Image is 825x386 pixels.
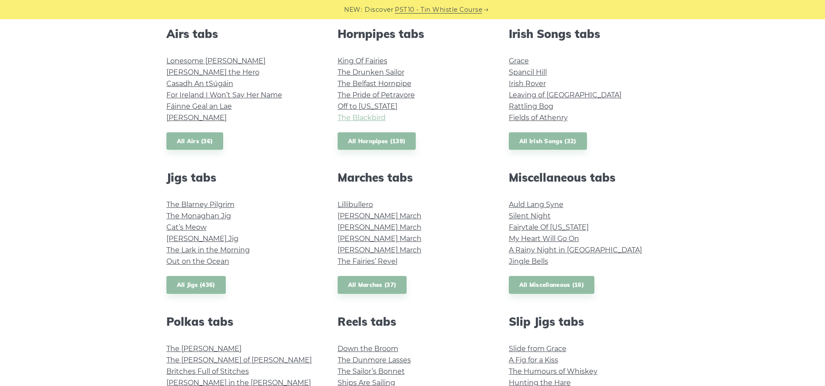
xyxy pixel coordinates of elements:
a: The Dunmore Lasses [338,356,411,364]
a: Rattling Bog [509,102,553,110]
h2: Irish Songs tabs [509,27,659,41]
a: The Humours of Whiskey [509,367,597,376]
a: [PERSON_NAME] [166,114,227,122]
a: The Blarney Pilgrim [166,200,235,209]
h2: Polkas tabs [166,315,317,328]
a: Spancil Hill [509,68,547,76]
a: Casadh An tSúgáin [166,79,233,88]
a: Jingle Bells [509,257,548,265]
a: A Fig for a Kiss [509,356,558,364]
a: For Ireland I Won’t Say Her Name [166,91,282,99]
a: PST10 - Tin Whistle Course [395,5,482,15]
a: Down the Broom [338,345,398,353]
a: Auld Lang Syne [509,200,563,209]
a: The Drunken Sailor [338,68,404,76]
a: Out on the Ocean [166,257,229,265]
h2: Miscellaneous tabs [509,171,659,184]
span: NEW: [344,5,362,15]
a: The Monaghan Jig [166,212,231,220]
span: Discover [365,5,394,15]
h2: Jigs tabs [166,171,317,184]
a: [PERSON_NAME] March [338,246,421,254]
h2: Reels tabs [338,315,488,328]
h2: Airs tabs [166,27,317,41]
a: [PERSON_NAME] Jig [166,234,238,243]
a: Fairytale Of [US_STATE] [509,223,589,231]
a: All Irish Songs (32) [509,132,587,150]
a: King Of Fairies [338,57,387,65]
a: The Lark in the Morning [166,246,250,254]
a: Lonesome [PERSON_NAME] [166,57,266,65]
a: My Heart Will Go On [509,234,579,243]
a: The Sailor’s Bonnet [338,367,405,376]
h2: Hornpipes tabs [338,27,488,41]
a: All Hornpipes (139) [338,132,416,150]
a: Lillibullero [338,200,373,209]
a: Fields of Athenry [509,114,568,122]
a: The Belfast Hornpipe [338,79,411,88]
a: All Miscellaneous (16) [509,276,595,294]
a: The [PERSON_NAME] of [PERSON_NAME] [166,356,312,364]
a: All Marches (37) [338,276,407,294]
a: [PERSON_NAME] March [338,223,421,231]
a: The Fairies’ Revel [338,257,397,265]
a: Slide from Grace [509,345,566,353]
a: All Jigs (436) [166,276,226,294]
a: Leaving of [GEOGRAPHIC_DATA] [509,91,621,99]
a: A Rainy Night in [GEOGRAPHIC_DATA] [509,246,642,254]
h2: Marches tabs [338,171,488,184]
a: Fáinne Geal an Lae [166,102,232,110]
a: [PERSON_NAME] March [338,212,421,220]
h2: Slip Jigs tabs [509,315,659,328]
a: [PERSON_NAME] March [338,234,421,243]
a: All Airs (36) [166,132,224,150]
a: Grace [509,57,529,65]
a: [PERSON_NAME] the Hero [166,68,259,76]
a: Off to [US_STATE] [338,102,397,110]
a: Cat’s Meow [166,223,207,231]
a: The [PERSON_NAME] [166,345,242,353]
a: The Pride of Petravore [338,91,415,99]
a: The Blackbird [338,114,386,122]
a: Irish Rover [509,79,546,88]
a: Britches Full of Stitches [166,367,249,376]
a: Silent Night [509,212,551,220]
